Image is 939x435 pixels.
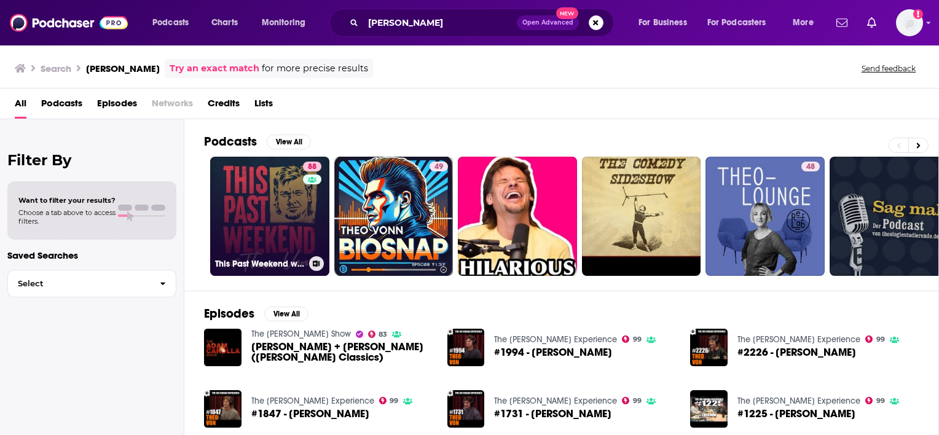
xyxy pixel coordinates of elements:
[430,162,448,171] a: 49
[865,335,885,343] a: 99
[251,396,374,406] a: The Joe Rogan Experience
[8,280,150,288] span: Select
[341,9,626,37] div: Search podcasts, credits, & more...
[7,151,176,169] h2: Filter By
[264,307,308,321] button: View All
[793,14,814,31] span: More
[494,334,617,345] a: The Joe Rogan Experience
[494,396,617,406] a: The Joe Rogan Experience
[254,93,273,119] a: Lists
[737,409,855,419] span: #1225 - [PERSON_NAME]
[638,14,687,31] span: For Business
[494,409,611,419] a: #1731 - Theo Von
[633,398,642,404] span: 99
[208,93,240,119] a: Credits
[517,15,579,30] button: Open AdvancedNew
[390,398,398,404] span: 99
[858,63,919,74] button: Send feedback
[267,135,311,149] button: View All
[447,329,485,366] img: #1994 - Theo Von
[204,329,242,366] img: Theo Von + Theo Von (Carolla Classics)
[18,196,116,205] span: Want to filter your results?
[913,9,923,19] svg: Add a profile image
[801,162,820,171] a: 48
[368,331,388,338] a: 83
[262,14,305,31] span: Monitoring
[303,162,321,171] a: 88
[204,306,308,321] a: EpisodesView All
[152,14,189,31] span: Podcasts
[737,396,860,406] a: The Joe Rogan Experience
[630,13,702,33] button: open menu
[251,409,369,419] a: #1847 - Theo Von
[707,14,766,31] span: For Podcasters
[97,93,137,119] a: Episodes
[41,63,71,74] h3: Search
[7,249,176,261] p: Saved Searches
[494,347,612,358] a: #1994 - Theo Von
[865,397,885,404] a: 99
[784,13,829,33] button: open menu
[204,134,257,149] h2: Podcasts
[215,259,304,269] h3: This Past Weekend w/ [PERSON_NAME]
[363,13,517,33] input: Search podcasts, credits, & more...
[876,398,885,404] span: 99
[896,9,923,36] span: Logged in as ColleenO
[18,208,116,225] span: Choose a tab above to access filters.
[144,13,205,33] button: open menu
[737,347,856,358] span: #2226 - [PERSON_NAME]
[690,390,728,428] img: #1225 - Theo Von
[737,334,860,345] a: The Joe Rogan Experience
[737,347,856,358] a: #2226 - Theo Von
[253,13,321,33] button: open menu
[522,20,573,26] span: Open Advanced
[494,347,612,358] span: #1994 - [PERSON_NAME]
[862,12,881,33] a: Show notifications dropdown
[152,93,193,119] span: Networks
[699,13,784,33] button: open menu
[7,270,176,297] button: Select
[379,397,399,404] a: 99
[447,390,485,428] a: #1731 - Theo Von
[15,93,26,119] a: All
[633,337,642,342] span: 99
[308,161,316,173] span: 88
[41,93,82,119] a: Podcasts
[203,13,245,33] a: Charts
[556,7,578,19] span: New
[251,409,369,419] span: #1847 - [PERSON_NAME]
[737,409,855,419] a: #1225 - Theo Von
[831,12,852,33] a: Show notifications dropdown
[170,61,259,76] a: Try an exact match
[251,329,351,339] a: The Adam Carolla Show
[334,157,454,276] a: 49
[86,63,160,74] h3: [PERSON_NAME]
[434,161,443,173] span: 49
[251,342,433,362] a: Theo Von + Theo Von (Carolla Classics)
[622,397,642,404] a: 99
[204,390,242,428] img: #1847 - Theo Von
[494,409,611,419] span: #1731 - [PERSON_NAME]
[690,329,728,366] img: #2226 - Theo Von
[705,157,825,276] a: 48
[204,306,254,321] h2: Episodes
[262,61,368,76] span: for more precise results
[251,342,433,362] span: [PERSON_NAME] + [PERSON_NAME] ([PERSON_NAME] Classics)
[876,337,885,342] span: 99
[806,161,815,173] span: 48
[10,11,128,34] img: Podchaser - Follow, Share and Rate Podcasts
[896,9,923,36] img: User Profile
[379,332,387,337] span: 83
[210,157,329,276] a: 88This Past Weekend w/ [PERSON_NAME]
[204,134,311,149] a: PodcastsView All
